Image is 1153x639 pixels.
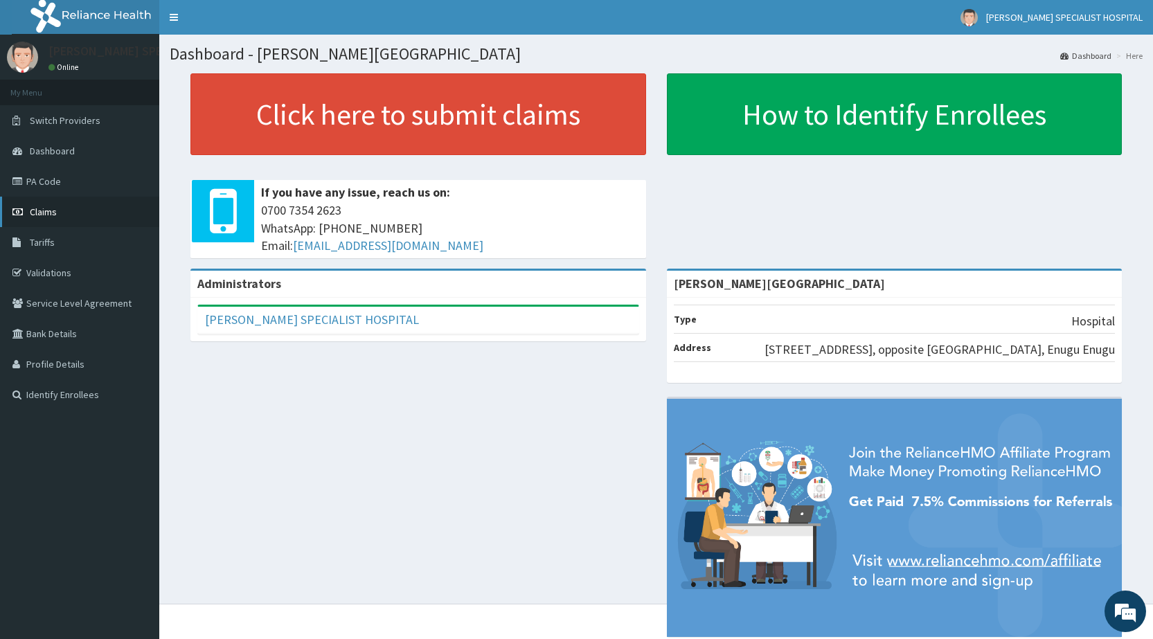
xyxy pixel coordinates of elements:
[667,399,1123,637] img: provider-team-banner.png
[765,341,1115,359] p: [STREET_ADDRESS], opposite [GEOGRAPHIC_DATA], Enugu Enugu
[293,237,483,253] a: [EMAIL_ADDRESS][DOMAIN_NAME]
[190,73,646,155] a: Click here to submit claims
[7,42,38,73] img: User Image
[48,45,260,57] p: [PERSON_NAME] SPECIALIST HOSPITAL
[48,62,82,72] a: Online
[674,341,711,354] b: Address
[72,78,233,96] div: Chat with us now
[7,378,264,426] textarea: Type your message and hit 'Enter'
[960,9,978,26] img: User Image
[197,276,281,291] b: Administrators
[170,45,1143,63] h1: Dashboard - [PERSON_NAME][GEOGRAPHIC_DATA]
[30,145,75,157] span: Dashboard
[30,236,55,249] span: Tariffs
[667,73,1123,155] a: How to Identify Enrollees
[261,184,450,200] b: If you have any issue, reach us on:
[30,206,57,218] span: Claims
[227,7,260,40] div: Minimize live chat window
[26,69,56,104] img: d_794563401_company_1708531726252_794563401
[674,313,697,325] b: Type
[1113,50,1143,62] li: Here
[1071,312,1115,330] p: Hospital
[80,174,191,314] span: We're online!
[30,114,100,127] span: Switch Providers
[1060,50,1111,62] a: Dashboard
[986,11,1143,24] span: [PERSON_NAME] SPECIALIST HOSPITAL
[674,276,885,291] strong: [PERSON_NAME][GEOGRAPHIC_DATA]
[205,312,419,327] a: [PERSON_NAME] SPECIALIST HOSPITAL
[261,201,639,255] span: 0700 7354 2623 WhatsApp: [PHONE_NUMBER] Email:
